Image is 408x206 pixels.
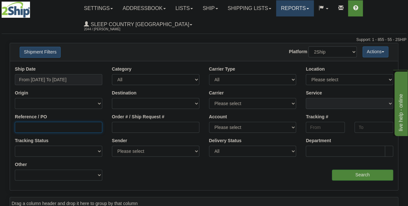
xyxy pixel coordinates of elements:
[306,122,344,133] input: From
[84,26,132,33] span: 2044 / [PERSON_NAME]
[15,90,28,96] label: Origin
[198,0,223,16] a: Ship
[209,66,235,73] label: Carrier Type
[15,162,27,168] label: Other
[15,66,36,73] label: Ship Date
[2,37,406,43] div: Support: 1 - 855 - 55 - 2SHIP
[332,170,393,181] input: Search
[15,138,48,144] label: Tracking Status
[223,0,276,16] a: Shipping lists
[209,90,224,96] label: Carrier
[354,122,393,133] input: To
[363,46,388,57] button: Actions
[306,138,331,144] label: Department
[89,22,189,27] span: Sleep Country [GEOGRAPHIC_DATA]
[276,0,314,16] a: Reports
[2,2,30,18] img: logo2044.jpg
[306,90,322,96] label: Service
[171,0,198,16] a: Lists
[209,114,227,120] label: Account
[209,138,242,144] label: Delivery Status
[112,66,132,73] label: Category
[112,138,127,144] label: Sender
[306,66,324,73] label: Location
[79,0,118,16] a: Settings
[289,49,307,55] label: Platform
[112,90,136,96] label: Destination
[118,0,171,16] a: Addressbook
[15,114,47,120] label: Reference / PO
[5,4,60,12] div: live help - online
[20,47,61,58] button: Shipment Filters
[306,114,328,120] label: Tracking #
[79,16,197,33] a: Sleep Country [GEOGRAPHIC_DATA] 2044 / [PERSON_NAME]
[393,70,407,136] iframe: chat widget
[112,114,164,120] label: Order # / Ship Request #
